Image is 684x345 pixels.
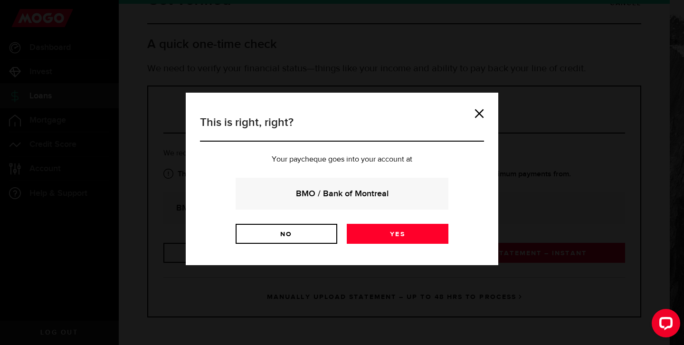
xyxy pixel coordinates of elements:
[644,305,684,345] iframe: LiveChat chat widget
[347,224,448,244] a: Yes
[200,114,484,142] h3: This is right, right?
[200,156,484,163] p: Your paycheque goes into your account at
[236,224,337,244] a: No
[248,187,436,200] strong: BMO / Bank of Montreal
